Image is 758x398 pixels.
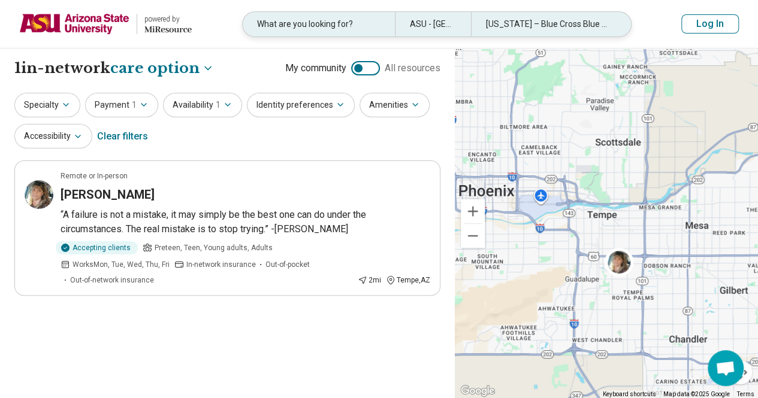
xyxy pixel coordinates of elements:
span: 1 [132,99,137,111]
button: Identity preferences [247,93,355,117]
span: Preteen, Teen, Young adults, Adults [155,242,273,253]
button: Amenities [360,93,430,117]
button: Accessibility [14,124,92,148]
p: Remote or In-person [61,171,128,181]
div: Accepting clients [56,241,138,254]
p: “A failure is not a mistake, it may simply be the best one can do under the circumstances. The re... [61,208,430,236]
div: powered by [144,14,192,25]
button: Care options [110,58,214,78]
div: What are you looking for? [243,12,395,37]
div: ASU - [GEOGRAPHIC_DATA], [GEOGRAPHIC_DATA], [GEOGRAPHIC_DATA] [395,12,471,37]
span: Works Mon, Tue, Wed, Thu, Fri [73,259,170,270]
button: Payment1 [85,93,158,117]
span: Map data ©2025 Google [663,391,730,397]
div: Open chat [708,350,744,386]
div: Tempe , AZ [386,275,430,285]
button: Log In [681,14,739,34]
a: Terms (opens in new tab) [737,391,754,397]
span: care option [110,58,200,78]
span: 1 [216,99,221,111]
button: Zoom in [461,199,485,223]
span: My community [285,61,346,75]
span: Out-of-pocket [265,259,310,270]
a: Arizona State Universitypowered by [19,10,192,38]
div: 2 mi [358,275,381,285]
button: Specialty [14,93,80,117]
h3: [PERSON_NAME] [61,186,155,203]
button: Availability1 [163,93,242,117]
img: Arizona State University [19,10,129,38]
div: Clear filters [97,122,148,151]
button: Zoom out [461,224,485,248]
span: In-network insurance [186,259,256,270]
span: Out-of-network insurance [70,275,154,285]
div: [US_STATE] – Blue Cross Blue Shield [471,12,623,37]
h1: 1 in-network [14,58,214,78]
span: All resources [385,61,440,75]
